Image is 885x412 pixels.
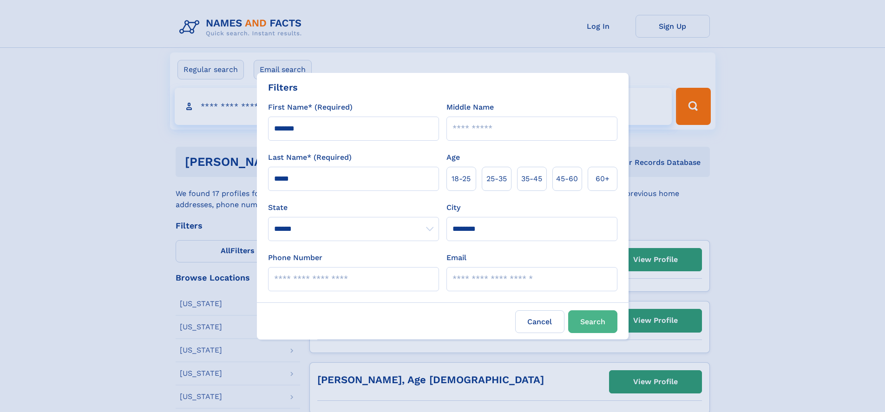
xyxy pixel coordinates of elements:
label: Last Name* (Required) [268,152,352,163]
span: 45‑60 [556,173,578,184]
label: Middle Name [446,102,494,113]
span: 60+ [596,173,610,184]
div: Filters [268,80,298,94]
label: Phone Number [268,252,322,263]
label: Cancel [515,310,564,333]
button: Search [568,310,617,333]
label: City [446,202,460,213]
label: First Name* (Required) [268,102,353,113]
label: Email [446,252,466,263]
span: 18‑25 [452,173,471,184]
label: State [268,202,439,213]
span: 25‑35 [486,173,507,184]
label: Age [446,152,460,163]
span: 35‑45 [521,173,542,184]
